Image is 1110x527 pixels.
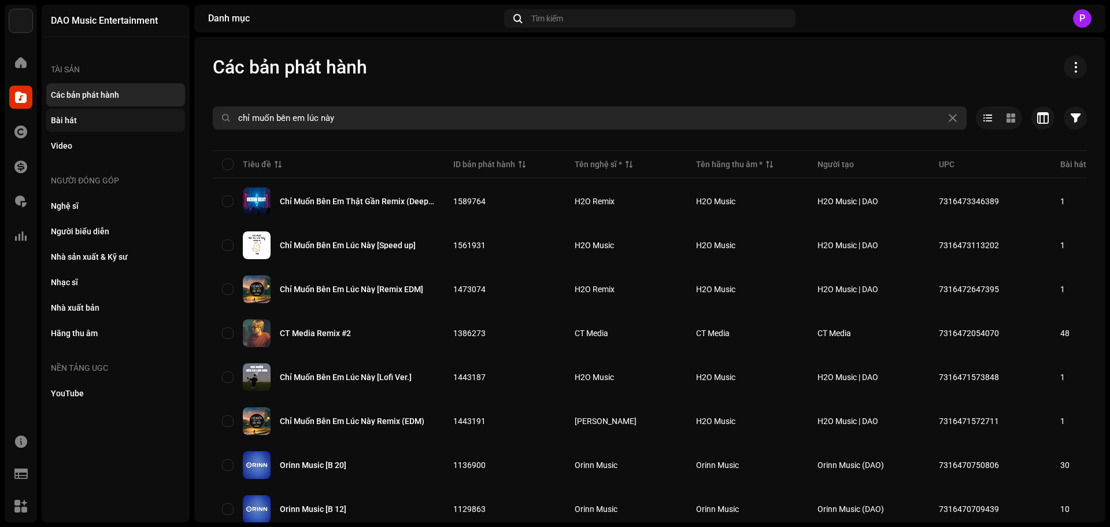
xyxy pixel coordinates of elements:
[575,461,617,469] div: Orinn Music
[243,231,271,259] img: fe9c38bf-8165-4f5e-8ddc-9c5fc86c5953
[46,109,185,132] re-m-nav-item: Bài hát
[51,278,78,287] div: Nhạc sĩ
[453,417,486,426] span: 1443191
[46,245,185,268] re-m-nav-item: Nhà sản xuất & Kỹ sư
[46,271,185,294] re-m-nav-item: Nhạc sĩ
[817,373,878,382] span: H2O Music | DAO
[243,319,271,347] img: 4a9d1d6e-3602-4da3-b14b-089ab1bb47ab
[51,227,109,236] div: Người biểu diễn
[51,90,119,99] div: Các bản phát hành
[575,285,615,293] div: H2O Remix
[696,417,735,426] span: H2O Music
[51,252,128,261] div: Nhà sản xuất & Kỹ sư
[46,354,185,382] re-a-nav-header: Nền tảng UGC
[575,417,678,425] span: Huy Vạc
[280,241,416,249] div: Chỉ Muốn Bên Em Lúc Này [Speed up]
[575,373,678,381] span: H2O Music
[817,504,884,514] span: Orinn Music (DAO)
[280,505,346,513] div: Orinn Music [B 12]
[46,56,185,83] re-a-nav-header: Tài sản
[817,417,878,426] span: H2O Music | DAO
[453,504,486,514] span: 1129863
[280,329,351,337] div: CT Media Remix #2
[817,460,884,470] span: Orinn Music (DAO)
[696,373,735,382] span: H2O Music
[575,159,622,170] div: Tên nghệ sĩ *
[51,116,77,125] div: Bài hát
[696,159,763,170] div: Tên hãng thu âm *
[575,329,608,337] div: CT Media
[280,461,346,469] div: Orinn Music [B 20]
[817,329,851,338] span: CT Media
[575,505,617,513] div: Orinn Music
[46,194,185,218] re-m-nav-item: Nghệ sĩ
[51,303,99,312] div: Nhà xuất bản
[531,14,563,23] span: Tìm kiếm
[939,197,999,206] span: 7316473346389
[213,106,967,130] input: Tìm kiếm
[939,285,999,294] span: 7316472647395
[243,363,271,391] img: 38b29769-14da-45e0-ad7b-2282cca9ea0e
[208,14,499,23] div: Danh mục
[939,417,999,426] span: 7316471572711
[939,329,999,338] span: 7316472054070
[1073,9,1091,28] div: P
[696,329,730,338] span: CT Media
[46,322,185,345] re-m-nav-item: Hãng thu âm
[243,275,271,303] img: f74d084e-86d3-4009-b649-52203a28aa8a
[280,285,423,293] div: Chỉ Muốn Bên Em Lúc Này [Remix EDM]
[575,197,678,205] span: H2O Remix
[453,159,515,170] div: ID bản phát hành
[817,241,878,250] span: H2O Music | DAO
[51,141,72,150] div: Video
[243,407,271,435] img: ee8bd838-3f6f-4a6c-ac16-cc45f1b76de2
[575,329,678,337] span: CT Media
[213,56,367,79] span: Các bản phát hành
[51,201,79,211] div: Nghệ sĩ
[575,417,637,425] div: [PERSON_NAME]
[280,197,435,205] div: Chỉ Muốn Bên Em Thật Gần Remix (Deep House) - Beat
[696,460,739,470] span: Orinn Music
[696,504,739,514] span: Orinn Music
[453,285,486,294] span: 1473074
[696,285,735,294] span: H2O Music
[575,461,678,469] span: Orinn Music
[575,197,615,205] div: H2O Remix
[453,241,486,250] span: 1561931
[51,389,84,398] div: YouTube
[46,167,185,194] re-a-nav-header: Người đóng góp
[453,373,486,382] span: 1443187
[280,417,424,425] div: Chỉ Muốn Bên Em Lúc Này Remix (EDM)
[46,220,185,243] re-m-nav-item: Người biểu diễn
[9,9,32,32] img: 76e35660-c1c7-4f61-ac9e-76e2af66a330
[453,460,486,470] span: 1136900
[939,504,999,514] span: 7316470709439
[939,241,999,250] span: 7316473113202
[575,241,678,249] span: H2O Music
[575,505,678,513] span: Orinn Music
[575,373,614,381] div: H2O Music
[939,460,999,470] span: 7316470750806
[817,285,878,294] span: H2O Music | DAO
[46,83,185,106] re-m-nav-item: Các bản phát hành
[46,134,185,157] re-m-nav-item: Video
[696,241,735,250] span: H2O Music
[243,187,271,215] img: c0f4ccce-ae74-4713-806c-fd662da1d752
[817,197,878,206] span: H2O Music | DAO
[46,382,185,405] re-m-nav-item: YouTube
[243,159,271,170] div: Tiêu đề
[453,197,486,206] span: 1589764
[243,451,271,479] img: 16e63f5d-dab7-434d-9c41-af76b352f47a
[575,241,614,249] div: H2O Music
[46,296,185,319] re-m-nav-item: Nhà xuất bản
[280,373,412,381] div: Chỉ Muốn Bên Em Lúc Này [Lofi Ver.]
[51,329,98,338] div: Hãng thu âm
[939,373,999,382] span: 7316471573848
[243,495,271,523] img: 692cf310-d6b4-443b-b23f-590e267bab4b
[575,285,678,293] span: H2O Remix
[696,197,735,206] span: H2O Music
[453,329,486,338] span: 1386273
